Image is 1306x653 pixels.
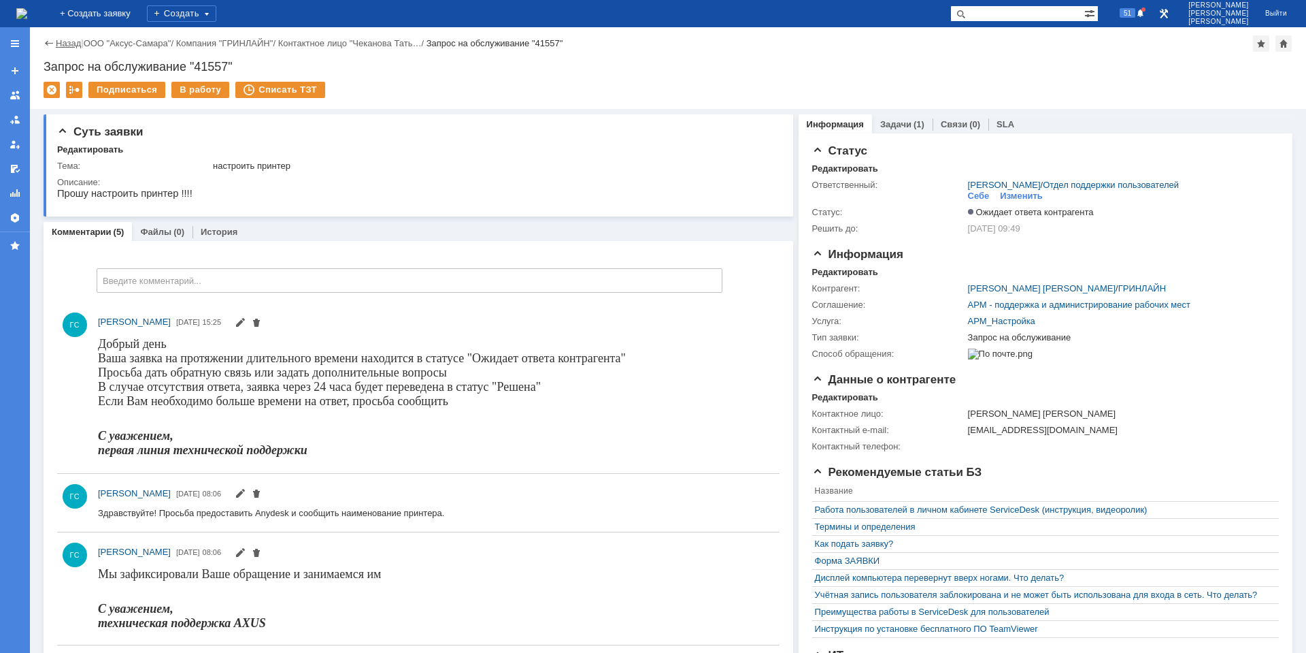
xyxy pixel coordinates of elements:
[968,349,1033,360] img: По почте.png
[176,490,200,498] span: [DATE]
[815,624,1269,635] a: Инструкция по установке бесплатного ПО TeamViewer
[815,505,1269,515] div: Работа пользователей в личном кабинете ServiceDesk (инструкция, видеоролик)
[812,144,867,157] span: Статус
[812,267,878,278] div: Редактировать
[941,119,967,129] a: Связи
[57,125,143,138] span: Суть заявки
[812,483,1272,502] th: Название
[66,82,82,98] div: Работа с массовостью
[251,490,262,500] span: Удалить
[57,144,123,155] div: Редактировать
[140,227,171,237] a: Файлы
[98,487,171,500] a: [PERSON_NAME]
[1000,191,1043,202] div: Изменить
[176,548,200,556] span: [DATE]
[57,177,775,188] div: Описание:
[98,545,171,559] a: [PERSON_NAME]
[1188,1,1249,10] span: [PERSON_NAME]
[815,522,1269,532] a: Термины и определения
[203,318,222,326] span: 15:25
[1188,18,1249,26] span: [PERSON_NAME]
[251,319,262,330] span: Удалить
[815,556,1269,567] a: Форма ЗАЯВКИ
[968,409,1272,419] div: [PERSON_NAME] [PERSON_NAME]
[968,180,1041,190] a: [PERSON_NAME]
[98,547,171,557] span: [PERSON_NAME]
[1253,35,1269,52] div: Добавить в избранное
[812,316,965,327] div: Услуга:
[812,373,956,386] span: Данные о контрагенте
[812,392,878,403] div: Редактировать
[968,283,1116,293] a: [PERSON_NAME] [PERSON_NAME]
[914,119,924,129] div: (1)
[235,550,246,560] span: Редактировать
[812,409,965,419] div: Контактное лицо:
[815,590,1269,601] a: Учётная запись пользователя заблокирована и не может быть использована для входа в сеть. Что делать?
[812,248,903,261] span: Информация
[176,318,200,326] span: [DATE]
[968,300,1190,310] a: АРМ - поддержка и администрирование рабочих мест
[16,8,27,19] img: logo
[235,490,246,500] span: Редактировать
[84,38,171,48] a: ООО "Аксус-Самара"
[16,8,27,19] a: Перейти на домашнюю страницу
[812,283,965,294] div: Контрагент:
[812,466,982,479] span: Рекомендуемые статьи БЗ
[812,207,965,218] div: Статус:
[812,223,965,234] div: Решить до:
[968,223,1020,234] span: [DATE] 09:49
[203,490,222,498] span: 08:06
[57,161,210,172] div: Тема:
[812,300,965,310] div: Соглашение:
[235,319,246,330] span: Редактировать
[812,425,965,436] div: Контактный e-mail:
[4,109,26,131] a: Заявки в моей ответственности
[815,607,1269,618] a: Преимущества работы в ServiceDesk для пользователей
[426,38,563,48] div: Запрос на обслуживание "41557"
[880,119,911,129] a: Задачи
[1043,180,1179,190] a: Отдел поддержки пользователей
[278,38,422,48] a: Контактное лицо "Чеканова Тать…
[812,180,965,191] div: Ответственный:
[1156,5,1172,22] a: Перейти в интерфейс администратора
[4,207,26,229] a: Настройки
[997,119,1014,129] a: SLA
[815,573,1269,584] a: Дисплей компьютера перевернут вверх ногами. Что делать?
[1120,8,1135,18] span: 51
[44,82,60,98] div: Удалить
[812,163,878,174] div: Редактировать
[968,283,1166,294] div: /
[969,119,980,129] div: (0)
[98,488,171,498] span: [PERSON_NAME]
[812,349,965,360] div: Способ обращения:
[147,5,216,22] div: Создать
[81,37,83,48] div: |
[968,180,1179,191] div: /
[213,161,772,172] div: настроить принтер
[4,84,26,106] a: Заявки на командах
[968,191,990,202] div: Себе
[968,207,1094,217] span: Ожидает ответа контрагента
[812,332,965,343] div: Тип заявки:
[203,548,222,556] span: 08:06
[1188,10,1249,18] span: [PERSON_NAME]
[176,38,278,48] div: /
[968,332,1272,343] div: Запрос на обслуживание
[4,133,26,155] a: Мои заявки
[807,119,864,129] a: Информация
[114,227,124,237] div: (5)
[4,158,26,180] a: Мои согласования
[14,86,222,95] span: Email отправителя: [EMAIL_ADDRESS][DOMAIN_NAME]
[968,425,1272,436] div: [EMAIL_ADDRESS][DOMAIN_NAME]
[98,315,171,329] a: [PERSON_NAME]
[812,441,965,452] div: Контактный телефон:
[173,227,184,237] div: (0)
[4,60,26,82] a: Создать заявку
[251,550,262,560] span: Удалить
[1118,283,1166,293] a: ГРИНЛАЙН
